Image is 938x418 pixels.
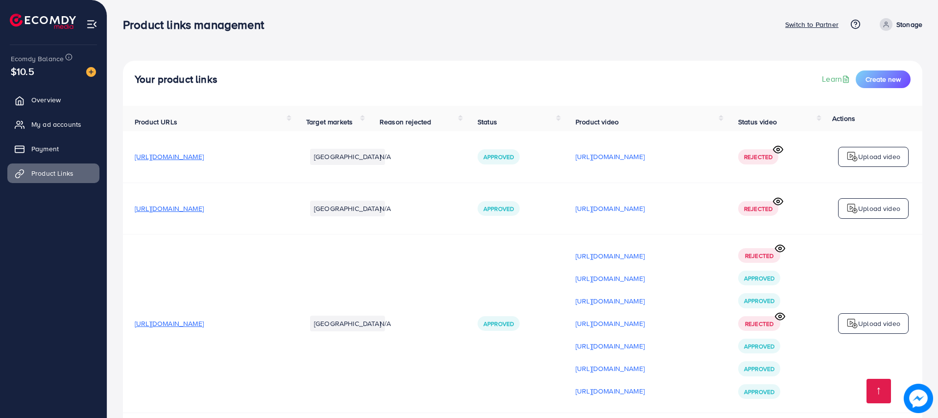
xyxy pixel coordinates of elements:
span: Create new [866,74,901,84]
a: My ad accounts [7,115,99,134]
img: menu [86,19,97,30]
p: [URL][DOMAIN_NAME] [576,363,645,374]
a: Stonage [876,18,922,31]
img: image [904,384,933,413]
button: Create new [856,70,911,88]
span: Approved [744,274,774,282]
a: Learn [822,73,852,85]
span: Rejected [745,252,773,260]
span: N/A [380,319,391,328]
p: [URL][DOMAIN_NAME] [576,295,645,307]
li: [GEOGRAPHIC_DATA] [310,316,385,331]
span: Product Links [31,168,73,178]
a: Overview [7,90,99,110]
img: logo [846,151,858,163]
p: Switch to Partner [785,19,839,30]
img: image [86,67,96,77]
span: Status [478,117,497,127]
span: Rejected [744,153,772,161]
span: N/A [380,204,391,213]
p: [URL][DOMAIN_NAME] [576,203,645,214]
span: Approved [744,297,774,305]
h3: Product links management [123,18,272,32]
p: [URL][DOMAIN_NAME] [576,151,645,163]
span: Ecomdy Balance [11,54,64,64]
span: Approved [483,320,514,328]
span: Target markets [306,117,353,127]
span: Approved [483,153,514,161]
span: Overview [31,95,61,105]
p: [URL][DOMAIN_NAME] [576,340,645,352]
span: Approved [744,365,774,373]
span: [URL][DOMAIN_NAME] [135,319,204,328]
span: Status video [738,117,777,127]
li: [GEOGRAPHIC_DATA] [310,149,385,164]
span: Rejected [744,205,772,213]
span: My ad accounts [31,119,81,129]
p: Upload video [858,203,900,214]
img: logo [10,14,76,29]
p: [URL][DOMAIN_NAME] [576,273,645,284]
span: Product URLs [135,117,177,127]
p: Upload video [858,318,900,329]
span: Approved [744,388,774,396]
a: Payment [7,139,99,159]
span: Reason rejected [380,117,431,127]
p: Upload video [858,151,900,163]
span: [URL][DOMAIN_NAME] [135,152,204,162]
h4: Your product links [135,73,217,86]
span: N/A [380,152,391,162]
span: Approved [744,342,774,350]
li: [GEOGRAPHIC_DATA] [310,201,385,216]
span: $10.5 [11,64,34,78]
span: [URL][DOMAIN_NAME] [135,204,204,213]
p: [URL][DOMAIN_NAME] [576,385,645,397]
img: logo [846,203,858,214]
span: Approved [483,205,514,213]
a: Product Links [7,163,99,183]
p: Stonage [896,19,922,30]
span: Product video [576,117,619,127]
span: Payment [31,144,59,154]
span: Rejected [745,320,773,328]
img: logo [846,318,858,329]
span: Actions [832,114,855,123]
p: [URL][DOMAIN_NAME] [576,318,645,329]
p: [URL][DOMAIN_NAME] [576,250,645,262]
